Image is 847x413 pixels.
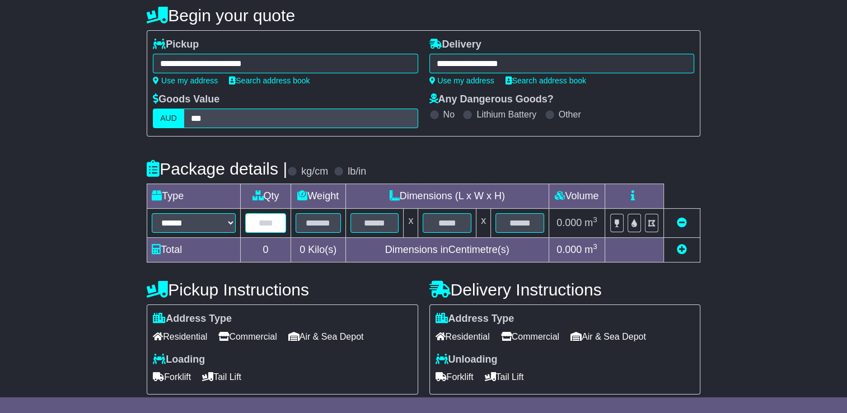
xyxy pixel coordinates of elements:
[485,368,524,386] span: Tail Lift
[241,238,291,262] td: 0
[501,328,559,345] span: Commercial
[506,76,586,85] a: Search address book
[301,166,328,178] label: kg/cm
[288,328,364,345] span: Air & Sea Depot
[559,109,581,120] label: Other
[556,217,582,228] span: 0.000
[436,354,498,366] label: Unloading
[147,238,241,262] td: Total
[291,184,345,209] td: Weight
[153,93,219,106] label: Goods Value
[218,328,277,345] span: Commercial
[570,328,646,345] span: Air & Sea Depot
[241,184,291,209] td: Qty
[153,328,207,345] span: Residential
[345,184,549,209] td: Dimensions (L x W x H)
[153,368,191,386] span: Forklift
[147,159,287,178] h4: Package details |
[153,354,205,366] label: Loading
[677,217,687,228] a: Remove this item
[153,76,218,85] a: Use my address
[348,166,366,178] label: lb/in
[153,109,184,128] label: AUD
[593,242,597,251] sup: 3
[476,109,536,120] label: Lithium Battery
[291,238,345,262] td: Kilo(s)
[549,184,605,209] td: Volume
[147,6,700,25] h4: Begin your quote
[476,209,491,238] td: x
[147,184,241,209] td: Type
[429,39,481,51] label: Delivery
[436,313,514,325] label: Address Type
[593,215,597,224] sup: 3
[443,109,455,120] label: No
[404,209,418,238] td: x
[429,280,700,299] h4: Delivery Instructions
[436,328,490,345] span: Residential
[436,368,474,386] span: Forklift
[345,238,549,262] td: Dimensions in Centimetre(s)
[429,93,554,106] label: Any Dangerous Goods?
[584,217,597,228] span: m
[677,244,687,255] a: Add new item
[429,76,494,85] a: Use my address
[584,244,597,255] span: m
[229,76,310,85] a: Search address book
[300,244,305,255] span: 0
[153,39,199,51] label: Pickup
[153,313,232,325] label: Address Type
[556,244,582,255] span: 0.000
[202,368,241,386] span: Tail Lift
[147,280,418,299] h4: Pickup Instructions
